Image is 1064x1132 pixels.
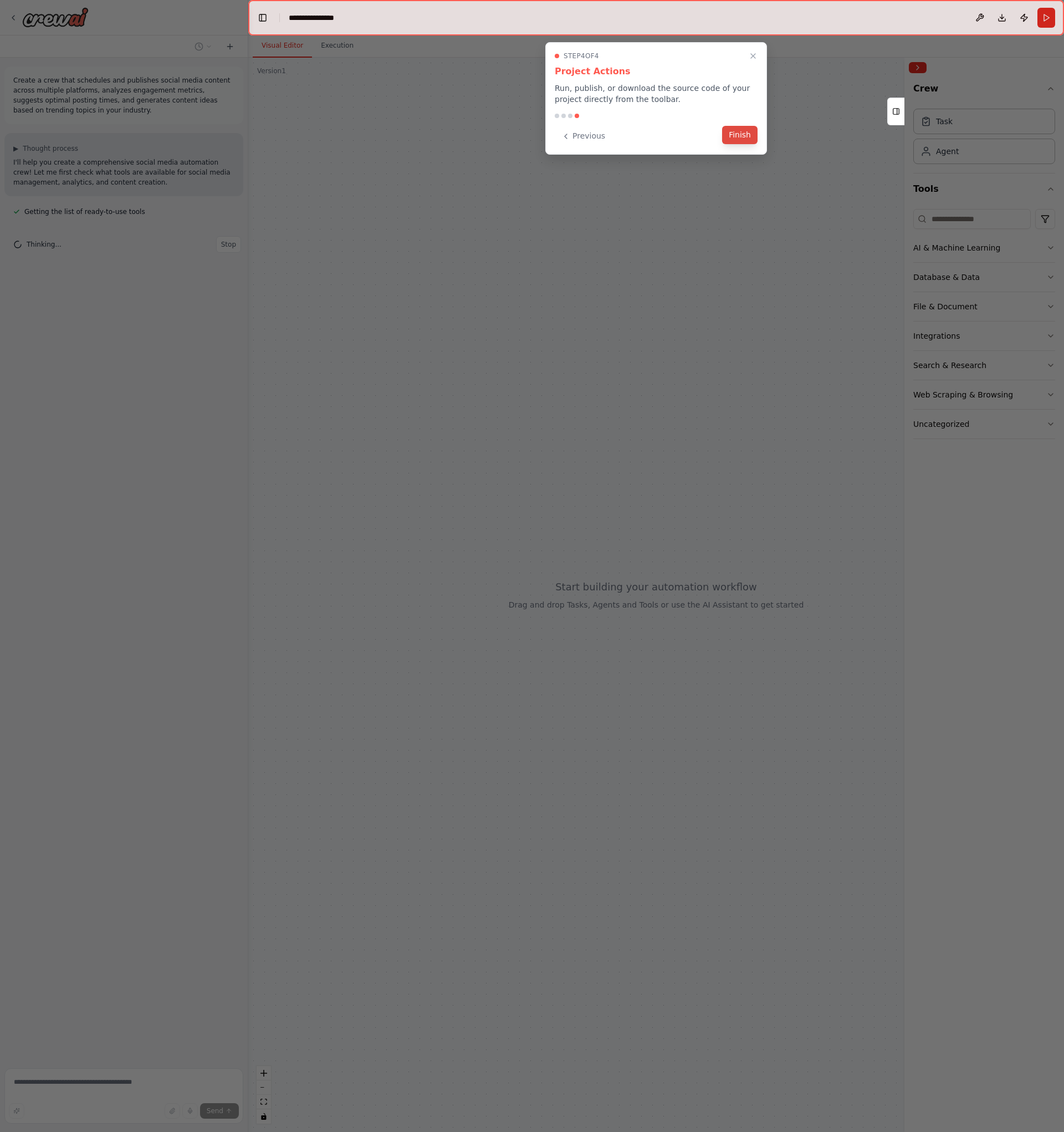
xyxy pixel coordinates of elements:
[722,126,758,144] button: Finish
[555,83,758,105] p: Run, publish, or download the source code of your project directly from the toolbar.
[555,127,612,145] button: Previous
[255,10,270,26] button: Hide left sidebar
[746,49,760,63] button: Close walkthrough
[555,65,758,78] h3: Project Actions
[564,52,599,60] span: Step 4 of 4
